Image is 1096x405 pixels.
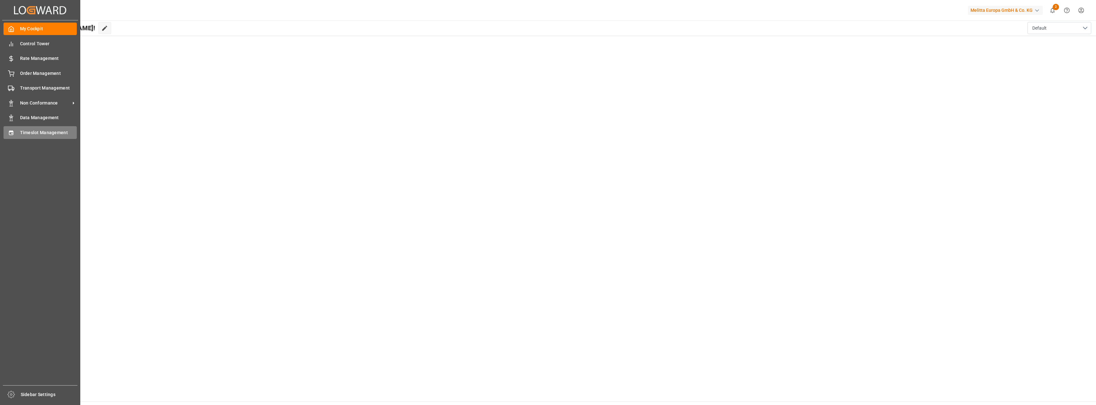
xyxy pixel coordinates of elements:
[21,391,78,398] span: Sidebar Settings
[4,52,77,65] a: Rate Management
[4,82,77,94] a: Transport Management
[20,25,77,32] span: My Cockpit
[20,70,77,77] span: Order Management
[20,55,77,62] span: Rate Management
[4,67,77,79] a: Order Management
[1032,25,1047,32] span: Default
[1053,4,1059,10] span: 2
[4,37,77,50] a: Control Tower
[1045,3,1060,18] button: show 2 new notifications
[968,4,1045,16] button: Melitta Europa GmbH & Co. KG
[1027,22,1091,34] button: open menu
[20,85,77,91] span: Transport Management
[20,129,77,136] span: Timeslot Management
[968,6,1043,15] div: Melitta Europa GmbH & Co. KG
[20,114,77,121] span: Data Management
[4,23,77,35] a: My Cockpit
[20,100,70,106] span: Non Conformance
[20,40,77,47] span: Control Tower
[4,126,77,139] a: Timeslot Management
[1060,3,1074,18] button: Help Center
[4,112,77,124] a: Data Management
[27,22,95,34] span: Hello [PERSON_NAME]!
